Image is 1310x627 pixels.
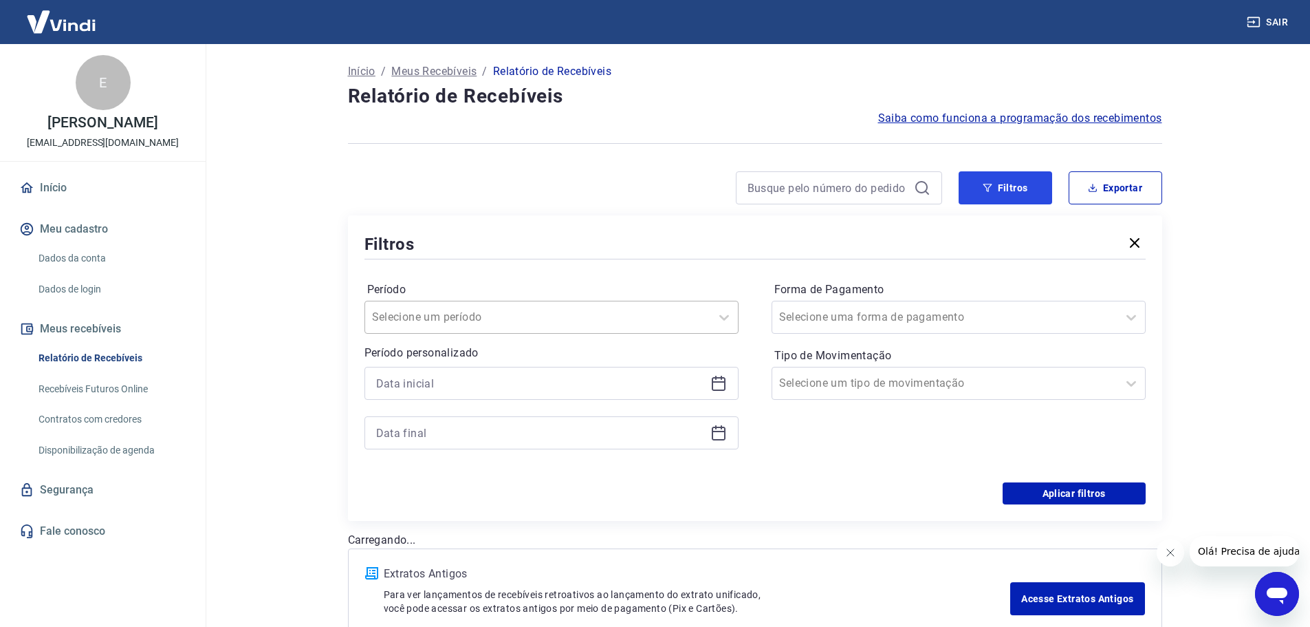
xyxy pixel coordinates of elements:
label: Forma de Pagamento [774,281,1143,298]
p: Extratos Antigos [384,566,1011,582]
p: / [482,63,487,80]
p: [PERSON_NAME] [47,116,157,130]
a: Recebíveis Futuros Online [33,375,189,403]
p: Período personalizado [364,345,739,361]
iframe: Botão para abrir a janela de mensagens [1255,572,1299,616]
button: Sair [1244,10,1293,35]
a: Fale conosco [17,516,189,546]
p: [EMAIL_ADDRESS][DOMAIN_NAME] [27,136,179,150]
label: Período [367,281,736,298]
a: Início [348,63,375,80]
a: Início [17,173,189,203]
input: Busque pelo número do pedido [747,178,908,198]
p: Relatório de Recebíveis [493,63,611,80]
h4: Relatório de Recebíveis [348,83,1162,110]
a: Segurança [17,475,189,505]
button: Meus recebíveis [17,314,189,344]
a: Dados da conta [33,244,189,273]
iframe: Fechar mensagem [1157,539,1184,566]
span: Olá! Precisa de ajuda? [8,10,116,21]
a: Dados de login [33,275,189,304]
iframe: Mensagem da empresa [1190,536,1299,566]
img: Vindi [17,1,106,43]
a: Contratos com credores [33,405,189,434]
input: Data final [376,423,705,443]
h5: Filtros [364,233,415,255]
div: E [76,55,131,110]
img: ícone [365,567,378,580]
button: Aplicar filtros [1003,482,1146,504]
button: Meu cadastro [17,214,189,244]
p: / [381,63,386,80]
p: Carregando... [348,532,1162,549]
label: Tipo de Movimentação [774,348,1143,364]
button: Filtros [959,171,1052,204]
button: Exportar [1069,171,1162,204]
a: Acesse Extratos Antigos [1010,582,1144,615]
p: Para ver lançamentos de recebíveis retroativos ao lançamento do extrato unificado, você pode aces... [384,588,1011,615]
input: Data inicial [376,373,705,394]
a: Meus Recebíveis [391,63,477,80]
a: Relatório de Recebíveis [33,344,189,372]
a: Disponibilização de agenda [33,436,189,465]
a: Saiba como funciona a programação dos recebimentos [878,110,1162,127]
